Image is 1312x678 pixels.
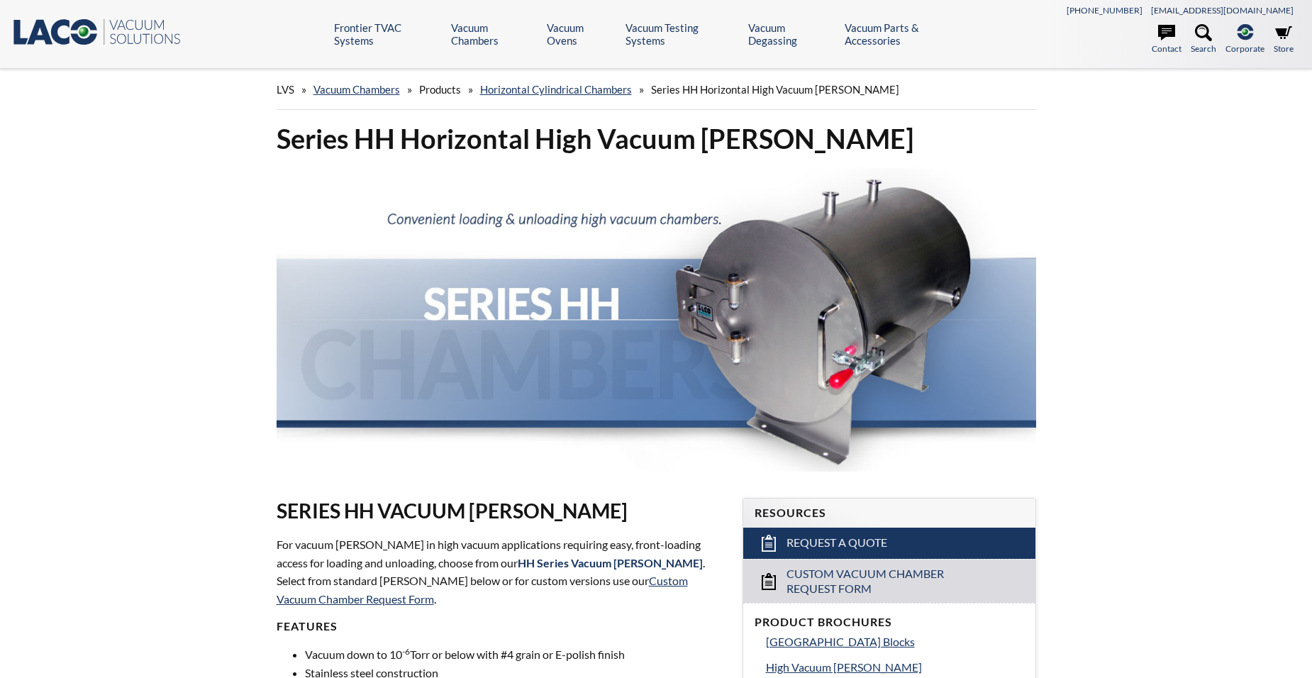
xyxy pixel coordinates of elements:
[277,121,1036,156] h1: Series HH Horizontal High Vacuum [PERSON_NAME]
[748,21,834,47] a: Vacuum Degassing
[547,21,615,47] a: Vacuum Ovens
[277,498,726,524] h2: SERIES HH VACUUM [PERSON_NAME]
[1191,24,1216,55] a: Search
[334,21,441,47] a: Frontier TVAC Systems
[518,556,703,569] strong: HH Series Vacuum [PERSON_NAME]
[277,167,1036,471] img: Series HH Chamber
[1151,5,1294,16] a: [EMAIL_ADDRESS][DOMAIN_NAME]
[743,528,1035,559] a: Request a Quote
[755,506,1024,521] h4: Resources
[277,535,726,608] p: For vacuum [PERSON_NAME] in high vacuum applications requiring easy, front-loading access for loa...
[755,615,1024,630] h4: Product Brochures
[402,646,410,657] sup: -6
[305,645,726,664] li: Vacuum down to 10 Torr or below with #4 grain or E-polish finish
[626,21,738,47] a: Vacuum Testing Systems
[277,619,726,634] h4: FEATURES
[1274,24,1294,55] a: Store
[786,535,887,550] span: Request a Quote
[480,83,632,96] a: Horizontal Cylindrical Chambers
[419,83,461,96] span: Products
[313,83,400,96] a: Vacuum Chambers
[1067,5,1143,16] a: [PHONE_NUMBER]
[766,633,1024,651] a: [GEOGRAPHIC_DATA] Blocks
[1152,24,1182,55] a: Contact
[766,660,922,674] span: High Vacuum [PERSON_NAME]
[845,21,974,47] a: Vacuum Parts & Accessories
[743,559,1035,604] a: Custom Vacuum Chamber Request Form
[277,574,688,606] a: Custom Vacuum Chamber Request Form
[766,658,1024,677] a: High Vacuum [PERSON_NAME]
[766,635,915,648] span: [GEOGRAPHIC_DATA] Blocks
[651,83,899,96] span: Series HH Horizontal High Vacuum [PERSON_NAME]
[277,70,1036,110] div: » » » »
[451,21,535,47] a: Vacuum Chambers
[786,567,993,596] span: Custom Vacuum Chamber Request Form
[1225,42,1264,55] span: Corporate
[277,83,294,96] span: LVS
